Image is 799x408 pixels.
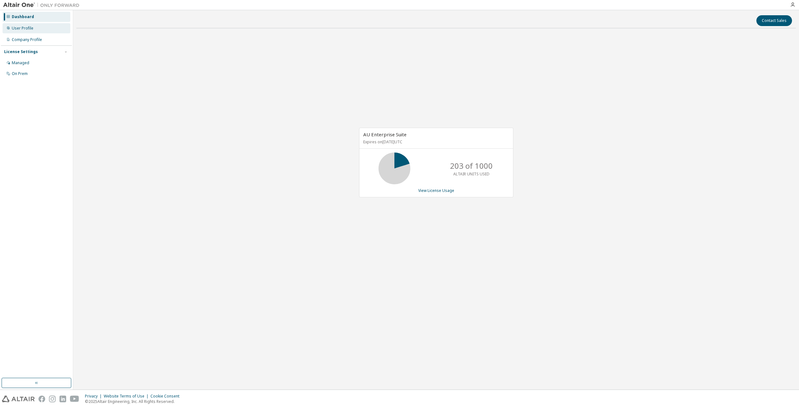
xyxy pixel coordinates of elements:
[12,37,42,42] div: Company Profile
[38,396,45,402] img: facebook.svg
[59,396,66,402] img: linkedin.svg
[49,396,56,402] img: instagram.svg
[85,399,183,404] p: © 2025 Altair Engineering, Inc. All Rights Reserved.
[12,71,28,76] div: On Prem
[104,394,150,399] div: Website Terms of Use
[363,131,406,138] span: AU Enterprise Suite
[3,2,83,8] img: Altair One
[12,26,33,31] div: User Profile
[453,171,490,177] p: ALTAIR UNITS USED
[418,188,454,193] a: View License Usage
[12,14,34,19] div: Dashboard
[450,160,493,171] p: 203 of 1000
[85,394,104,399] div: Privacy
[363,139,508,145] p: Expires on [DATE] UTC
[2,396,35,402] img: altair_logo.svg
[4,49,38,54] div: License Settings
[756,15,792,26] button: Contact Sales
[150,394,183,399] div: Cookie Consent
[70,396,79,402] img: youtube.svg
[12,60,29,65] div: Managed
